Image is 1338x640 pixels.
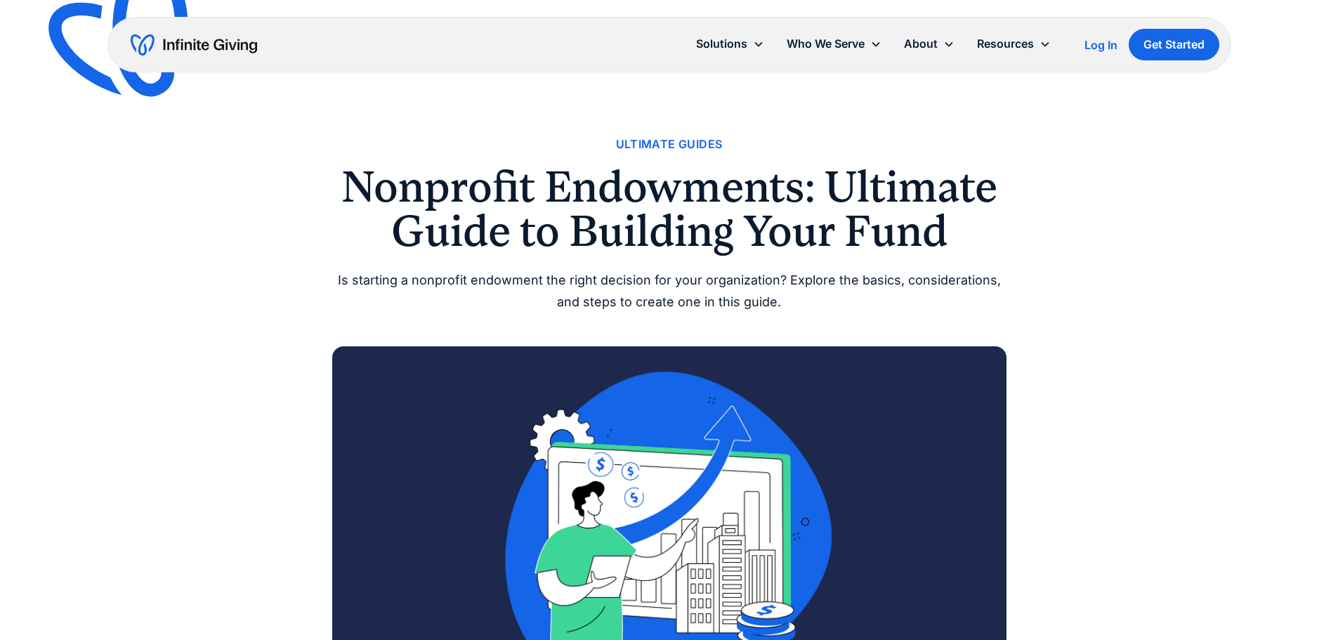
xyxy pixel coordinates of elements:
[787,34,865,53] div: Who We Serve
[1129,29,1219,60] a: Get Started
[332,165,1006,253] h1: Nonprofit Endowments: Ultimate Guide to Building Your Fund
[1084,37,1117,53] a: Log In
[893,29,966,59] div: About
[904,34,938,53] div: About
[966,29,1062,59] div: Resources
[616,135,723,154] a: Ultimate Guides
[775,29,893,59] div: Who We Serve
[332,270,1006,313] div: Is starting a nonprofit endowment the right decision for your organization? Explore the basics, c...
[696,34,747,53] div: Solutions
[131,34,257,56] a: home
[685,29,775,59] div: Solutions
[977,34,1034,53] div: Resources
[1084,39,1117,51] div: Log In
